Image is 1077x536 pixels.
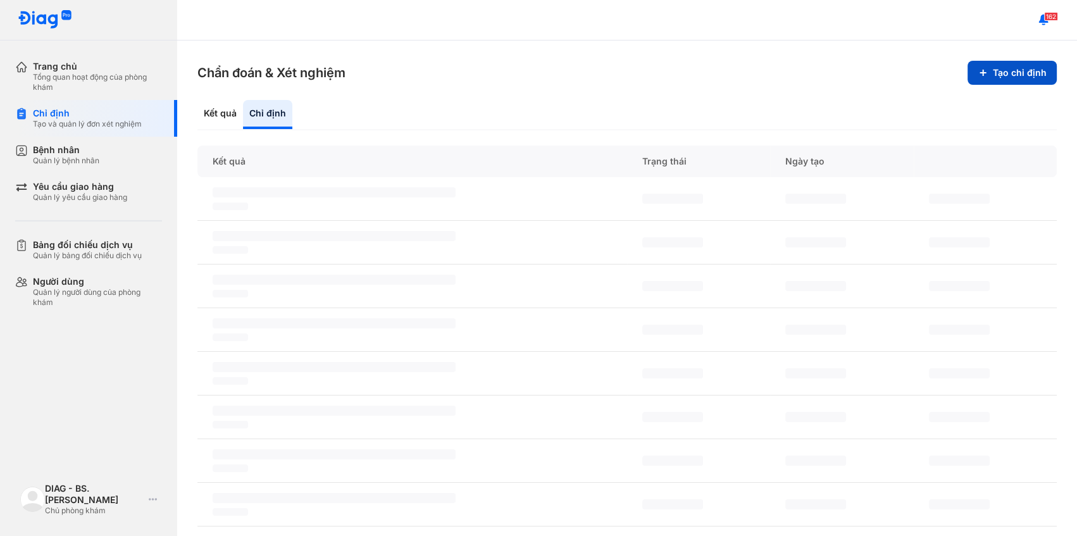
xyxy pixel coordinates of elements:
div: Bảng đối chiếu dịch vụ [33,239,142,251]
span: ‌ [213,493,456,503]
button: Tạo chỉ định [968,61,1057,85]
span: ‌ [642,499,703,509]
img: logo [20,487,45,511]
div: Yêu cầu giao hàng [33,181,127,192]
span: ‌ [929,325,990,335]
div: Bệnh nhân [33,144,99,156]
span: ‌ [785,456,846,466]
div: Quản lý yêu cầu giao hàng [33,192,127,203]
div: Người dùng [33,276,162,287]
div: DIAG - BS. [PERSON_NAME] [45,483,144,506]
span: ‌ [213,187,456,197]
span: ‌ [213,449,456,459]
div: Quản lý người dùng của phòng khám [33,287,162,308]
span: ‌ [213,318,456,328]
span: ‌ [785,412,846,422]
span: ‌ [929,499,990,509]
div: Trang chủ [33,61,162,72]
span: ‌ [213,377,248,385]
span: ‌ [642,237,703,247]
div: Kết quả [197,146,627,177]
span: ‌ [213,231,456,241]
span: ‌ [213,362,456,372]
div: Trạng thái [627,146,770,177]
span: ‌ [785,499,846,509]
span: ‌ [213,246,248,254]
div: Chỉ định [243,100,292,129]
span: ‌ [213,333,248,341]
div: Tạo và quản lý đơn xét nghiệm [33,119,142,129]
span: ‌ [642,325,703,335]
span: ‌ [929,456,990,466]
span: ‌ [929,281,990,291]
span: ‌ [642,194,703,204]
span: ‌ [642,281,703,291]
span: ‌ [213,203,248,210]
span: 162 [1044,12,1058,21]
span: ‌ [929,368,990,378]
span: ‌ [213,275,456,285]
span: ‌ [642,368,703,378]
img: logo [18,10,72,30]
div: Ngày tạo [770,146,913,177]
span: ‌ [642,412,703,422]
span: ‌ [929,237,990,247]
div: Tổng quan hoạt động của phòng khám [33,72,162,92]
div: Quản lý bảng đối chiếu dịch vụ [33,251,142,261]
span: ‌ [213,290,248,297]
span: ‌ [213,464,248,472]
span: ‌ [785,368,846,378]
span: ‌ [213,508,248,516]
span: ‌ [929,194,990,204]
span: ‌ [213,421,248,428]
div: Quản lý bệnh nhân [33,156,99,166]
div: Chủ phòng khám [45,506,144,516]
span: ‌ [785,281,846,291]
span: ‌ [642,456,703,466]
span: ‌ [785,325,846,335]
div: Kết quả [197,100,243,129]
span: ‌ [213,406,456,416]
span: ‌ [785,194,846,204]
span: ‌ [785,237,846,247]
span: ‌ [929,412,990,422]
h3: Chẩn đoán & Xét nghiệm [197,64,346,82]
div: Chỉ định [33,108,142,119]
